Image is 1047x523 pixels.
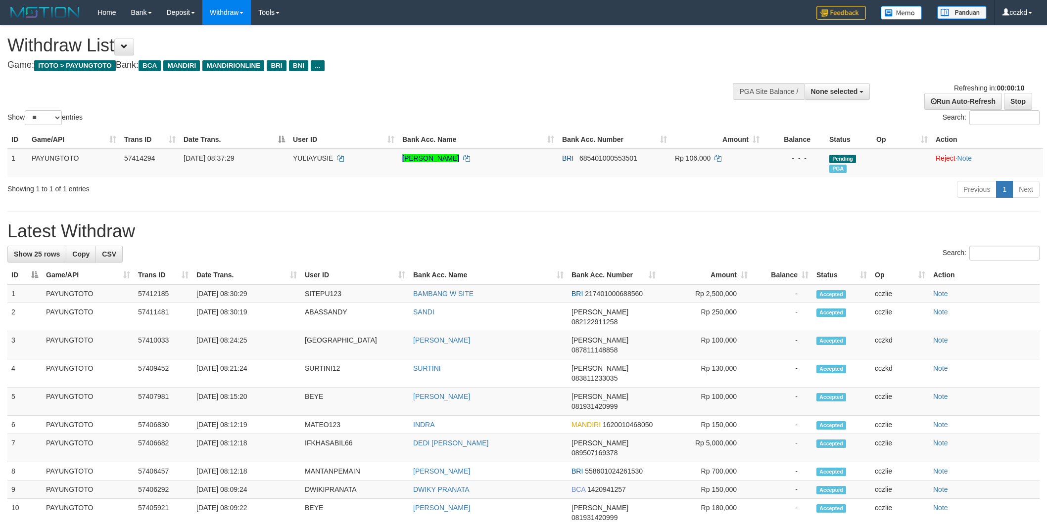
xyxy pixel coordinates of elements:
[752,266,812,284] th: Balance: activate to sort column ascending
[42,434,134,462] td: PAYUNGTOTO
[571,449,618,457] span: Copy 089507169378 to clipboard
[42,266,134,284] th: Game/API: activate to sort column ascending
[7,434,42,462] td: 7
[7,388,42,416] td: 5
[816,365,846,373] span: Accepted
[933,421,948,429] a: Note
[571,336,628,344] span: [PERSON_NAME]
[7,462,42,480] td: 8
[571,392,628,400] span: [PERSON_NAME]
[289,60,308,71] span: BNI
[871,331,929,359] td: cczkd
[933,392,948,400] a: Note
[805,83,870,100] button: None selected
[585,467,643,475] span: Copy 558601024261530 to clipboard
[413,392,470,400] a: [PERSON_NAME]
[752,388,812,416] td: -
[139,60,161,71] span: BCA
[660,388,752,416] td: Rp 100,000
[871,416,929,434] td: cczlie
[413,421,435,429] a: INDRA
[134,266,192,284] th: Trans ID: activate to sort column ascending
[42,480,134,499] td: PAYUNGTOTO
[579,154,637,162] span: Copy 685401000553501 to clipboard
[301,388,409,416] td: BEYE
[14,250,60,258] span: Show 25 rows
[660,303,752,331] td: Rp 250,000
[571,290,583,298] span: BRI
[42,303,134,331] td: PAYUNGTOTO
[871,480,929,499] td: cczlie
[603,421,653,429] span: Copy 1620010468050 to clipboard
[752,359,812,388] td: -
[202,60,264,71] span: MANDIRIONLINE
[25,110,62,125] select: Showentries
[571,514,618,522] span: Copy 081931420999 to clipboard
[301,331,409,359] td: [GEOGRAPHIC_DATA]
[184,154,234,162] span: [DATE] 08:37:29
[924,93,1002,110] a: Run Auto-Refresh
[301,359,409,388] td: SURTINI12
[675,154,711,162] span: Rp 106.000
[954,84,1024,92] span: Refreshing in:
[42,462,134,480] td: PAYUNGTOTO
[752,331,812,359] td: -
[660,284,752,303] td: Rp 2,500,000
[571,485,585,493] span: BCA
[933,308,948,316] a: Note
[293,154,333,162] span: YULIAYUSIE
[932,149,1043,177] td: ·
[829,155,856,163] span: Pending
[871,359,929,388] td: cczkd
[571,346,618,354] span: Copy 087811148858 to clipboard
[42,284,134,303] td: PAYUNGTOTO
[134,480,192,499] td: 57406292
[660,331,752,359] td: Rp 100,000
[42,359,134,388] td: PAYUNGTOTO
[413,467,470,475] a: [PERSON_NAME]
[134,462,192,480] td: 57406457
[7,359,42,388] td: 4
[752,462,812,480] td: -
[7,331,42,359] td: 3
[752,303,812,331] td: -
[871,388,929,416] td: cczlie
[816,439,846,448] span: Accepted
[943,246,1040,261] label: Search:
[134,303,192,331] td: 57411481
[871,266,929,284] th: Op: activate to sort column ascending
[969,110,1040,125] input: Search:
[192,303,301,331] td: [DATE] 08:30:19
[301,434,409,462] td: IFKHASABIL66
[192,416,301,434] td: [DATE] 08:12:19
[752,416,812,434] td: -
[180,131,289,149] th: Date Trans.: activate to sort column descending
[192,462,301,480] td: [DATE] 08:12:18
[816,486,846,494] span: Accepted
[660,359,752,388] td: Rp 130,000
[7,221,1040,241] h1: Latest Withdraw
[816,308,846,317] span: Accepted
[933,467,948,475] a: Note
[7,303,42,331] td: 2
[932,131,1043,149] th: Action
[134,388,192,416] td: 57407981
[7,60,688,70] h4: Game: Bank:
[562,154,573,162] span: BRI
[413,308,434,316] a: SANDI
[871,434,929,462] td: cczlie
[301,480,409,499] td: DWIKIPRANATA
[124,154,155,162] span: 57414294
[7,246,66,262] a: Show 25 rows
[42,331,134,359] td: PAYUNGTOTO
[192,480,301,499] td: [DATE] 08:09:24
[933,290,948,298] a: Note
[829,165,847,173] span: Marked by cczlie
[7,180,429,194] div: Showing 1 to 1 of 1 entries
[660,416,752,434] td: Rp 150,000
[558,131,671,149] th: Bank Acc. Number: activate to sort column ascending
[1004,93,1032,110] a: Stop
[571,364,628,372] span: [PERSON_NAME]
[571,421,601,429] span: MANDIRI
[301,266,409,284] th: User ID: activate to sort column ascending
